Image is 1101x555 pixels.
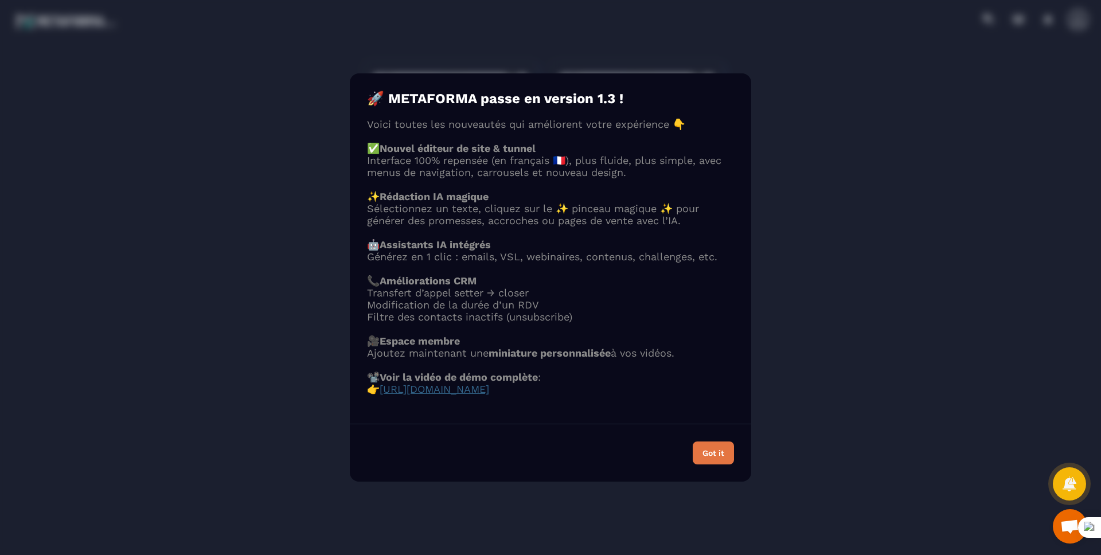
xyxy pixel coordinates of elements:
[380,239,491,251] strong: Assistants IA intégrés
[1053,509,1087,544] div: Mở cuộc trò chuyện
[380,383,489,395] a: [URL][DOMAIN_NAME]
[367,239,734,251] p: 🤖
[380,190,489,202] strong: Rédaction IA magique
[380,371,538,383] strong: Voir la vidéo de démo complète
[367,347,734,359] p: Ajoutez maintenant une à vos vidéos.
[693,441,734,464] button: Got it
[367,299,734,311] li: Modification de la durée d’un RDV
[367,287,734,299] li: Transfert d’appel setter → closer
[367,335,734,347] p: 🎥
[367,190,734,202] p: ✨
[367,91,734,107] h4: 🚀 METAFORMA passe en version 1.3 !
[367,202,734,226] p: Sélectionnez un texte, cliquez sur le ✨ pinceau magique ✨ pour générer des promesses, accroches o...
[489,347,611,359] strong: miniature personnalisée
[367,251,734,263] p: Générez en 1 clic : emails, VSL, webinaires, contenus, challenges, etc.
[367,311,734,323] li: Filtre des contacts inactifs (unsubscribe)
[367,118,734,130] p: Voici toutes les nouveautés qui améliorent votre expérience 👇
[367,154,734,178] p: Interface 100% repensée (en français 🇫🇷), plus fluide, plus simple, avec menus de navigation, car...
[702,449,724,457] div: Got it
[380,335,460,347] strong: Espace membre
[367,142,734,154] p: ✅
[367,275,734,287] p: 📞
[380,142,536,154] strong: Nouvel éditeur de site & tunnel
[367,371,734,383] p: 📽️ :
[367,383,734,395] p: 👉
[380,275,477,287] strong: Améliorations CRM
